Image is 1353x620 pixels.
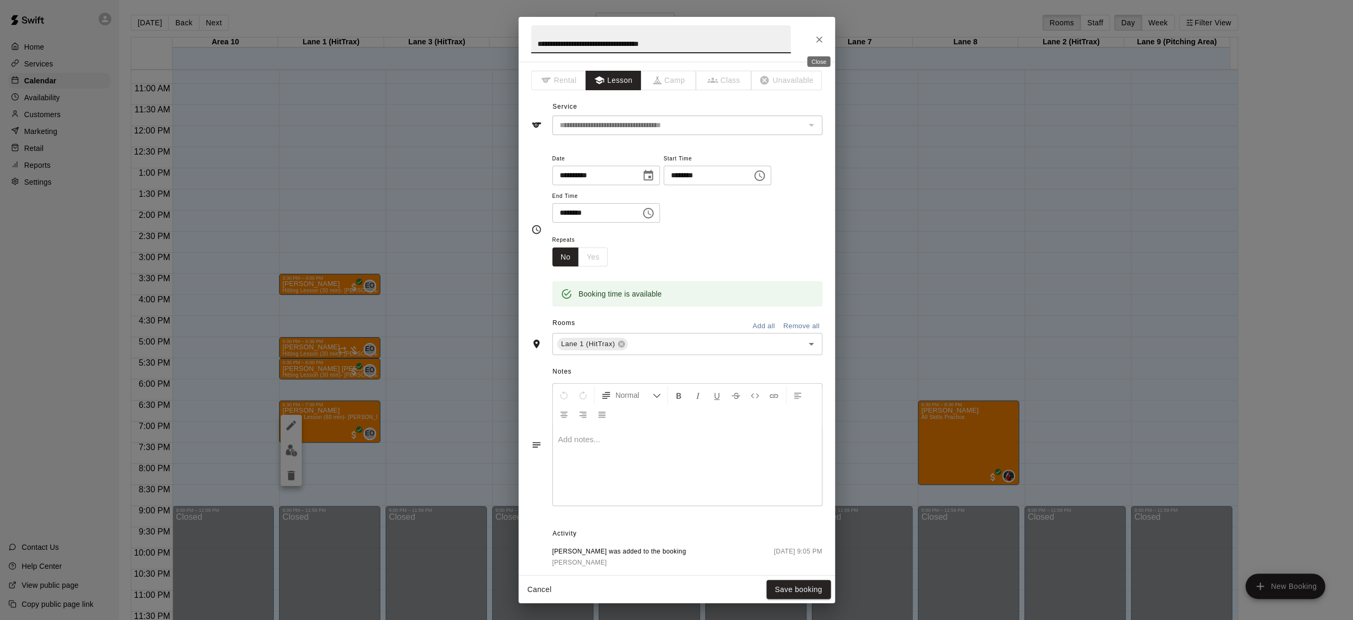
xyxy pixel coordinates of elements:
[781,318,822,335] button: Remove all
[641,71,697,90] span: The type of an existing booking cannot be changed
[552,189,660,204] span: End Time
[531,224,542,235] svg: Timing
[593,405,611,424] button: Justify Align
[552,103,577,110] span: Service
[552,547,686,557] span: [PERSON_NAME] was added to the booking
[579,284,662,303] div: Booking time is available
[638,165,659,186] button: Choose date, selected date is Sep 9, 2025
[574,405,592,424] button: Right Align
[766,580,831,599] button: Save booking
[638,203,659,224] button: Choose time, selected time is 7:30 PM
[552,557,686,568] a: [PERSON_NAME]
[531,120,542,130] svg: Service
[552,152,660,166] span: Date
[774,547,822,568] span: [DATE] 9:05 PM
[574,386,592,405] button: Redo
[804,337,819,351] button: Open
[557,338,628,350] div: Lane 1 (HitTrax)
[746,386,764,405] button: Insert Code
[765,386,783,405] button: Insert Link
[670,386,688,405] button: Format Bold
[807,56,830,67] div: Close
[586,71,641,90] button: Lesson
[708,386,726,405] button: Format Underline
[552,116,822,135] div: The service of an existing booking cannot be changed
[523,580,556,599] button: Cancel
[552,247,579,267] button: No
[552,233,617,247] span: Repeats
[552,559,607,566] span: [PERSON_NAME]
[616,390,652,400] span: Normal
[752,71,822,90] span: The type of an existing booking cannot be changed
[557,339,619,349] span: Lane 1 (HitTrax)
[747,318,781,335] button: Add all
[531,71,587,90] span: The type of an existing booking cannot be changed
[552,526,822,542] span: Activity
[552,364,822,380] span: Notes
[597,386,665,405] button: Formatting Options
[552,319,575,327] span: Rooms
[749,165,770,186] button: Choose time, selected time is 6:30 PM
[789,386,807,405] button: Left Align
[531,440,542,450] svg: Notes
[727,386,745,405] button: Format Strikethrough
[689,386,707,405] button: Format Italics
[664,152,771,166] span: Start Time
[552,247,608,267] div: outlined button group
[555,386,573,405] button: Undo
[531,339,542,349] svg: Rooms
[555,405,573,424] button: Center Align
[810,30,829,49] button: Close
[696,71,752,90] span: The type of an existing booking cannot be changed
